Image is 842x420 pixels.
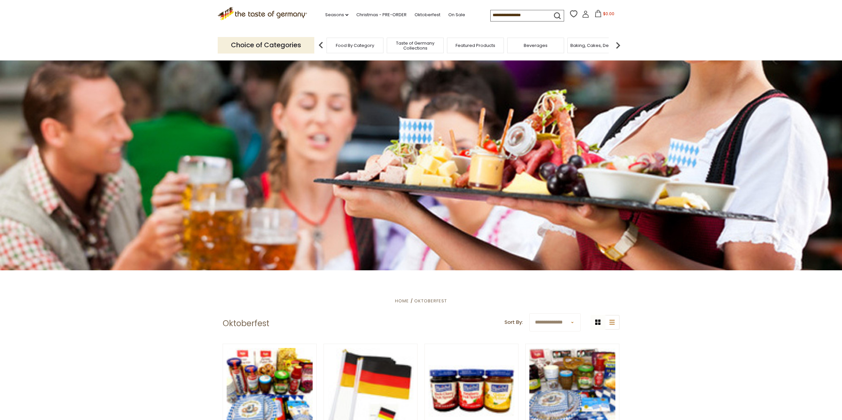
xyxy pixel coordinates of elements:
a: Food By Category [336,43,374,48]
a: Seasons [325,11,348,19]
a: Christmas - PRE-ORDER [356,11,407,19]
span: $0.00 [603,11,614,17]
a: Beverages [524,43,548,48]
a: Home [395,298,409,304]
img: previous arrow [314,39,328,52]
a: On Sale [448,11,465,19]
a: Taste of Germany Collections [389,41,442,51]
h1: Oktoberfest [223,319,269,328]
label: Sort By: [505,318,523,326]
button: $0.00 [591,10,619,20]
a: Oktoberfest [415,11,440,19]
p: Choice of Categories [218,37,314,53]
a: Baking, Cakes, Desserts [570,43,622,48]
img: next arrow [611,39,625,52]
a: Featured Products [456,43,495,48]
a: Oktoberfest [414,298,447,304]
